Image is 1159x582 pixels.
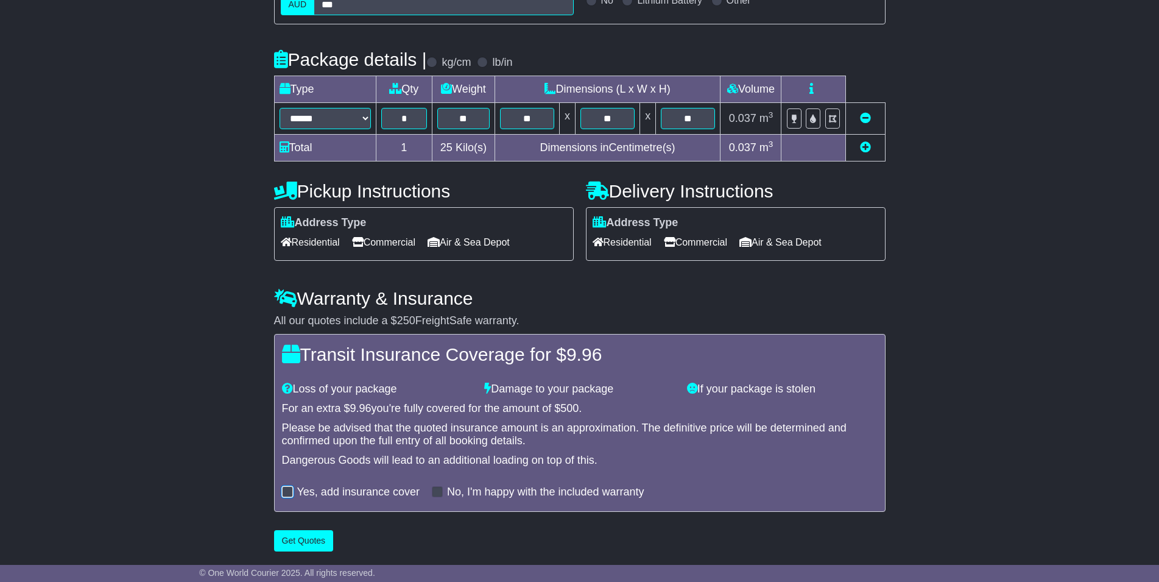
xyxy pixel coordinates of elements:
[681,383,884,396] div: If your package is stolen
[297,486,420,499] label: Yes, add insurance cover
[559,103,575,135] td: x
[428,233,510,252] span: Air & Sea Depot
[492,56,512,69] label: lb/in
[447,486,644,499] label: No, I'm happy with the included warranty
[759,112,773,124] span: m
[282,402,878,416] div: For an extra $ you're fully covered for the amount of $ .
[720,76,781,103] td: Volume
[860,112,871,124] a: Remove this item
[282,454,878,467] div: Dangerous Goods will lead to an additional loading on top of this.
[593,216,678,230] label: Address Type
[769,110,773,119] sup: 3
[495,76,720,103] td: Dimensions (L x W x H)
[274,49,427,69] h4: Package details |
[566,344,602,364] span: 9.96
[664,233,727,252] span: Commercial
[274,314,886,328] div: All our quotes include a $ FreightSafe warranty.
[432,135,495,161] td: Kilo(s)
[281,233,340,252] span: Residential
[729,112,756,124] span: 0.037
[281,216,367,230] label: Address Type
[397,314,415,327] span: 250
[860,141,871,154] a: Add new item
[478,383,681,396] div: Damage to your package
[350,402,372,414] span: 9.96
[586,181,886,201] h4: Delivery Instructions
[560,402,579,414] span: 500
[640,103,656,135] td: x
[274,181,574,201] h4: Pickup Instructions
[440,141,453,154] span: 25
[432,76,495,103] td: Weight
[376,76,432,103] td: Qty
[729,141,756,154] span: 0.037
[274,530,334,552] button: Get Quotes
[759,141,773,154] span: m
[769,140,773,149] sup: 3
[274,135,376,161] td: Total
[739,233,822,252] span: Air & Sea Depot
[282,344,878,364] h4: Transit Insurance Coverage for $
[276,383,479,396] div: Loss of your package
[282,422,878,448] div: Please be advised that the quoted insurance amount is an approximation. The definitive price will...
[274,76,376,103] td: Type
[352,233,415,252] span: Commercial
[442,56,471,69] label: kg/cm
[199,568,375,578] span: © One World Courier 2025. All rights reserved.
[274,288,886,308] h4: Warranty & Insurance
[495,135,720,161] td: Dimensions in Centimetre(s)
[593,233,652,252] span: Residential
[376,135,432,161] td: 1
